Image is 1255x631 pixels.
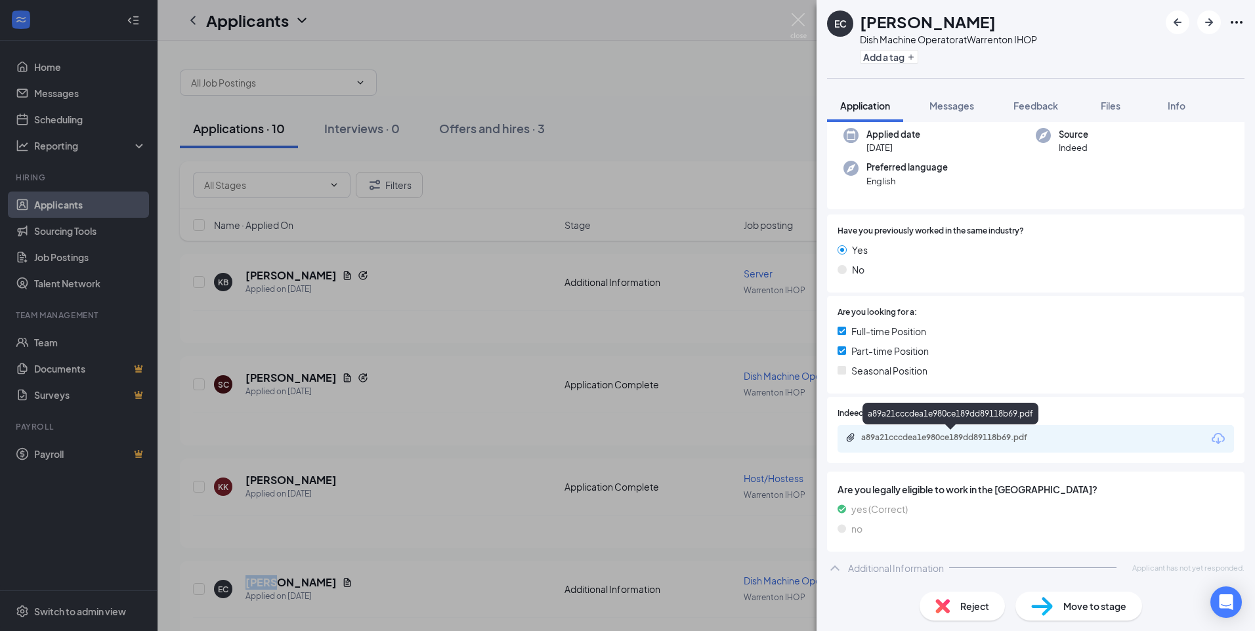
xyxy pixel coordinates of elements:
span: no [851,521,862,536]
span: Seasonal Position [851,363,927,378]
span: Have you previously worked in the same industry? [838,225,1024,237]
span: Indeed Resume [838,407,895,420]
span: Messages [929,100,974,112]
button: PlusAdd a tag [860,50,918,64]
svg: Download [1210,431,1226,447]
span: Indeed [1059,141,1088,154]
svg: Plus [907,53,915,61]
span: English [866,174,948,188]
span: Part-time Position [851,344,929,358]
span: Applied date [866,128,920,141]
span: Reject [960,599,989,613]
svg: Ellipses [1229,14,1244,30]
div: a89a21cccdea1e980ce189dd89118b69.pdf [862,403,1038,424]
a: Paperclipa89a21cccdea1e980ce189dd89118b69.pdf [845,432,1058,445]
div: Dish Machine Operator at Warrenton IHOP [860,33,1037,46]
div: Additional Information [848,561,944,575]
h1: [PERSON_NAME] [860,10,996,33]
svg: ArrowLeftNew [1170,14,1185,30]
span: Preferred language [866,161,948,174]
div: a89a21cccdea1e980ce189dd89118b69.pdf [861,432,1045,443]
span: [DATE] [866,141,920,154]
span: Source [1059,128,1088,141]
span: Move to stage [1063,599,1126,613]
button: ArrowRight [1197,10,1221,34]
svg: Paperclip [845,432,856,443]
span: No [852,262,864,277]
span: Files [1101,100,1120,112]
span: Applicant has not yet responded. [1132,562,1244,573]
svg: ChevronUp [827,560,843,576]
div: Open Intercom Messenger [1210,586,1242,618]
span: Are you looking for a: [838,306,917,319]
span: Are you legally eligible to work in the [GEOGRAPHIC_DATA]? [838,482,1234,497]
svg: ArrowRight [1201,14,1217,30]
div: EC [834,17,847,30]
span: Application [840,100,890,112]
span: Yes [852,243,868,257]
span: Feedback [1013,100,1058,112]
span: Full-time Position [851,324,926,338]
button: ArrowLeftNew [1166,10,1189,34]
span: yes (Correct) [851,502,908,516]
span: Info [1168,100,1185,112]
